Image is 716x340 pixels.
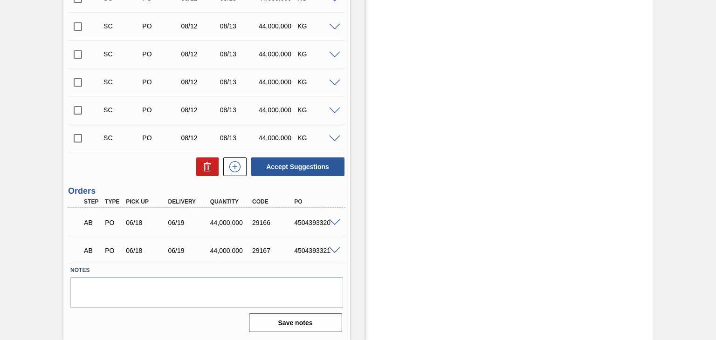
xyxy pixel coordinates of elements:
div: 06/19/2025 [166,247,212,254]
div: 44,000.000 [208,247,254,254]
div: Accept Suggestions [247,156,345,177]
div: Purchase order [140,78,182,86]
div: Pick up [124,198,170,205]
div: Suggestion Created [101,50,144,58]
div: 08/12/2025 [179,22,221,30]
div: KG [295,50,337,58]
button: Save notes [249,313,342,332]
label: Notes [70,264,343,277]
div: Awaiting Pick Up [82,212,103,233]
div: 06/19/2025 [166,219,212,226]
div: 4504393320 [292,219,338,226]
div: 44,000.000 [256,78,299,86]
div: Purchase order [140,22,182,30]
div: 08/13/2025 [218,50,260,58]
div: 44,000.000 [256,22,299,30]
div: 08/13/2025 [218,106,260,114]
button: Accept Suggestions [251,157,344,176]
div: Code [250,198,296,205]
p: AB [84,219,100,226]
div: 08/13/2025 [218,134,260,142]
div: Quantity [208,198,254,205]
div: 06/18/2025 [124,219,170,226]
div: Awaiting Pick Up [82,240,103,261]
div: Suggestion Created [101,22,144,30]
h3: Orders [68,186,345,196]
div: 08/12/2025 [179,106,221,114]
div: Purchase order [103,247,124,254]
div: KG [295,134,337,142]
div: 4504393321 [292,247,338,254]
div: 29166 [250,219,296,226]
div: Purchase order [103,219,124,226]
div: Purchase order [140,50,182,58]
div: KG [295,78,337,86]
div: 08/12/2025 [179,78,221,86]
div: 44,000.000 [208,219,254,226]
div: Purchase order [140,134,182,142]
div: New suggestion [219,157,247,176]
div: Delete Suggestions [192,157,219,176]
div: 08/12/2025 [179,50,221,58]
div: Suggestion Created [101,106,144,114]
div: 08/13/2025 [218,78,260,86]
div: 44,000.000 [256,50,299,58]
div: 29167 [250,247,296,254]
div: Purchase order [140,106,182,114]
div: Delivery [166,198,212,205]
div: 44,000.000 [256,106,299,114]
div: Type [103,198,124,205]
div: KG [295,106,337,114]
div: Step [82,198,103,205]
div: Suggestion Created [101,134,144,142]
div: Suggestion Created [101,78,144,86]
div: 06/18/2025 [124,247,170,254]
div: 08/13/2025 [218,22,260,30]
div: KG [295,22,337,30]
div: 44,000.000 [256,134,299,142]
div: 08/12/2025 [179,134,221,142]
p: AB [84,247,100,254]
div: PO [292,198,338,205]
